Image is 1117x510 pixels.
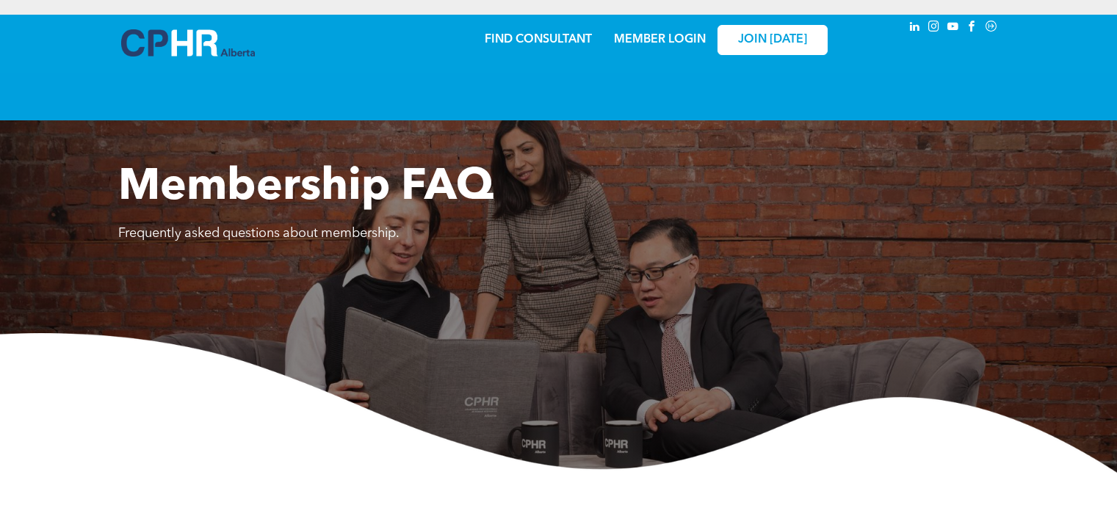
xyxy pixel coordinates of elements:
a: facebook [964,18,980,38]
a: youtube [945,18,961,38]
a: instagram [926,18,942,38]
img: A blue and white logo for cp alberta [121,29,255,57]
span: Membership FAQ [118,166,494,210]
span: Frequently asked questions about membership. [118,227,400,240]
span: JOIN [DATE] [738,33,807,47]
a: linkedin [907,18,923,38]
a: JOIN [DATE] [717,25,828,55]
a: Social network [983,18,999,38]
a: FIND CONSULTANT [485,34,592,45]
a: MEMBER LOGIN [614,34,706,45]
